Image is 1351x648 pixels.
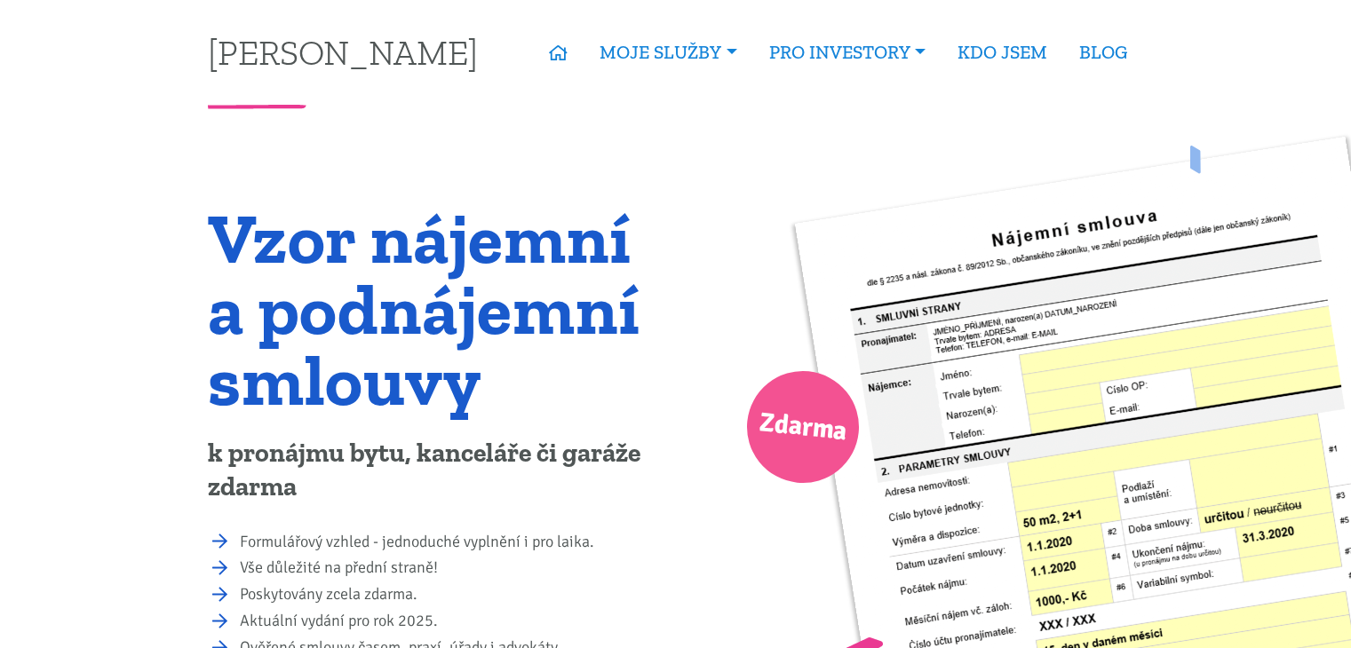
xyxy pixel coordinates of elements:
[240,556,664,581] li: Vše důležité na přední straně!
[240,609,664,634] li: Aktuální vydání pro rok 2025.
[240,530,664,555] li: Formulářový vzhled - jednoduché vyplnění i pro laika.
[753,32,942,73] a: PRO INVESTORY
[584,32,752,73] a: MOJE SLUŽBY
[208,202,664,415] h1: Vzor nájemní a podnájemní smlouvy
[1063,32,1143,73] a: BLOG
[757,399,849,455] span: Zdarma
[208,35,478,69] a: [PERSON_NAME]
[240,582,664,607] li: Poskytovány zcela zdarma.
[208,437,664,504] p: k pronájmu bytu, kanceláře či garáže zdarma
[942,32,1063,73] a: KDO JSEM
